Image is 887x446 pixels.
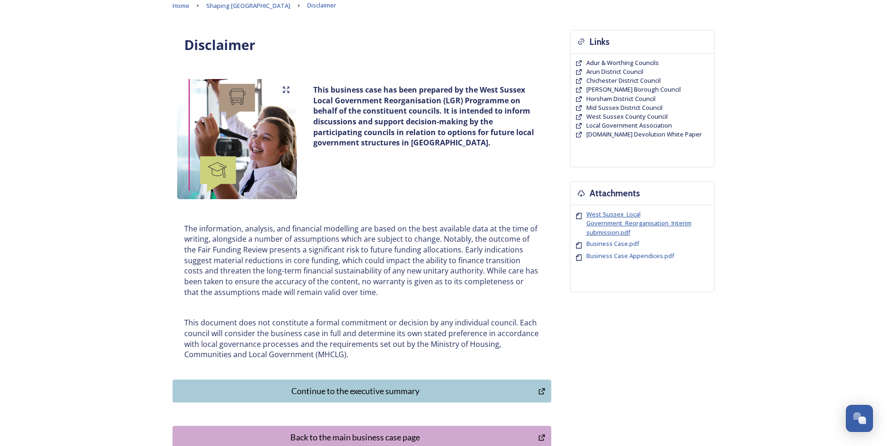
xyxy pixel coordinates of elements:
[173,1,189,10] span: Home
[586,67,643,76] a: Arun District Council
[178,431,534,444] div: Back to the main business case page
[586,76,661,85] a: Chichester District Council
[586,130,702,139] a: [DOMAIN_NAME] Devolution White Paper
[307,1,336,9] span: Disclaimer
[586,58,659,67] a: Adur & Worthing Councils
[846,405,873,432] button: Open Chat
[206,1,290,10] span: Shaping [GEOGRAPHIC_DATA]
[586,103,663,112] a: Mid Sussex District Council
[590,35,610,49] h3: Links
[184,223,540,298] p: The information, analysis, and financial modelling are based on the best available data at the ti...
[586,85,681,94] a: [PERSON_NAME] Borough Council
[590,187,640,200] h3: Attachments
[586,239,639,248] span: Business Case.pdf
[586,85,681,94] span: [PERSON_NAME] Borough Council
[586,130,702,138] span: [DOMAIN_NAME] Devolution White Paper
[586,112,668,121] a: West Sussex County Council
[173,380,551,403] button: Continue to the executive summary
[313,85,536,148] strong: This business case has been prepared by the West Sussex Local Government Reorganisation (LGR) Pro...
[184,36,255,54] strong: Disclaimer
[586,252,674,260] span: Business Case Appendices.pdf
[178,385,534,397] div: Continue to the executive summary
[586,121,672,130] a: Local Government Association
[586,210,692,236] span: West Sussex_Local Government_Reorganisation_Interim submission.pdf
[184,317,540,360] p: This document does not constitute a formal commitment or decision by any individual council. Each...
[586,121,672,129] span: Local Government Association
[586,94,656,103] a: Horsham District Council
